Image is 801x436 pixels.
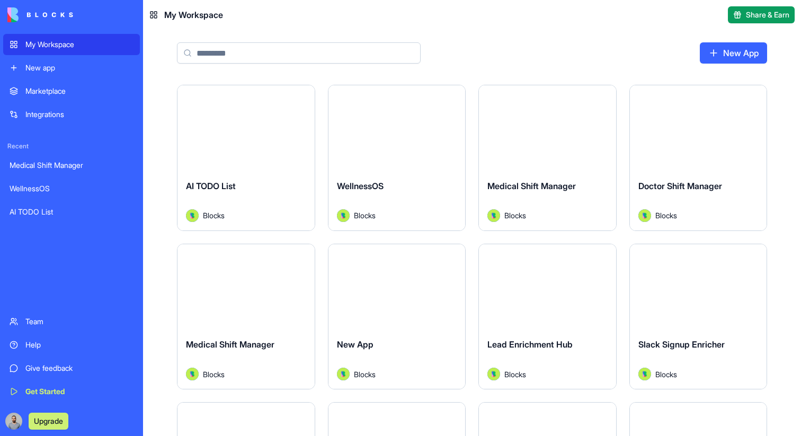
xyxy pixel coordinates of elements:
[164,8,223,21] span: My Workspace
[746,10,789,20] span: Share & Earn
[25,363,133,373] div: Give feedback
[487,209,500,222] img: Avatar
[328,244,466,390] a: New AppAvatarBlocks
[3,334,140,355] a: Help
[487,339,573,350] span: Lead Enrichment Hub
[25,63,133,73] div: New app
[3,155,140,176] a: Medical Shift Manager
[177,244,315,390] a: Medical Shift ManagerAvatarBlocks
[504,369,526,380] span: Blocks
[7,7,73,22] img: logo
[3,358,140,379] a: Give feedback
[337,209,350,222] img: Avatar
[25,386,133,397] div: Get Started
[3,381,140,402] a: Get Started
[728,6,795,23] button: Share & Earn
[25,86,133,96] div: Marketplace
[354,210,376,221] span: Blocks
[10,207,133,217] div: AI TODO List
[25,39,133,50] div: My Workspace
[638,368,651,380] img: Avatar
[25,316,133,327] div: Team
[337,339,373,350] span: New App
[638,339,725,350] span: Slack Signup Enricher
[629,244,768,390] a: Slack Signup EnricherAvatarBlocks
[478,85,617,231] a: Medical Shift ManagerAvatarBlocks
[638,209,651,222] img: Avatar
[10,183,133,194] div: WellnessOS
[10,160,133,171] div: Medical Shift Manager
[186,181,236,191] span: AI TODO List
[203,369,225,380] span: Blocks
[655,210,677,221] span: Blocks
[3,57,140,78] a: New app
[700,42,767,64] a: New App
[354,369,376,380] span: Blocks
[3,311,140,332] a: Team
[337,368,350,380] img: Avatar
[504,210,526,221] span: Blocks
[29,415,68,426] a: Upgrade
[655,369,677,380] span: Blocks
[638,181,722,191] span: Doctor Shift Manager
[186,209,199,222] img: Avatar
[328,85,466,231] a: WellnessOSAvatarBlocks
[29,413,68,430] button: Upgrade
[3,104,140,125] a: Integrations
[629,85,768,231] a: Doctor Shift ManagerAvatarBlocks
[3,178,140,199] a: WellnessOS
[25,340,133,350] div: Help
[487,368,500,380] img: Avatar
[487,181,576,191] span: Medical Shift Manager
[5,413,22,430] img: image_123650291_bsq8ao.jpg
[25,109,133,120] div: Integrations
[186,368,199,380] img: Avatar
[203,210,225,221] span: Blocks
[478,244,617,390] a: Lead Enrichment HubAvatarBlocks
[177,85,315,231] a: AI TODO ListAvatarBlocks
[337,181,384,191] span: WellnessOS
[3,142,140,150] span: Recent
[186,339,274,350] span: Medical Shift Manager
[3,81,140,102] a: Marketplace
[3,201,140,223] a: AI TODO List
[3,34,140,55] a: My Workspace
